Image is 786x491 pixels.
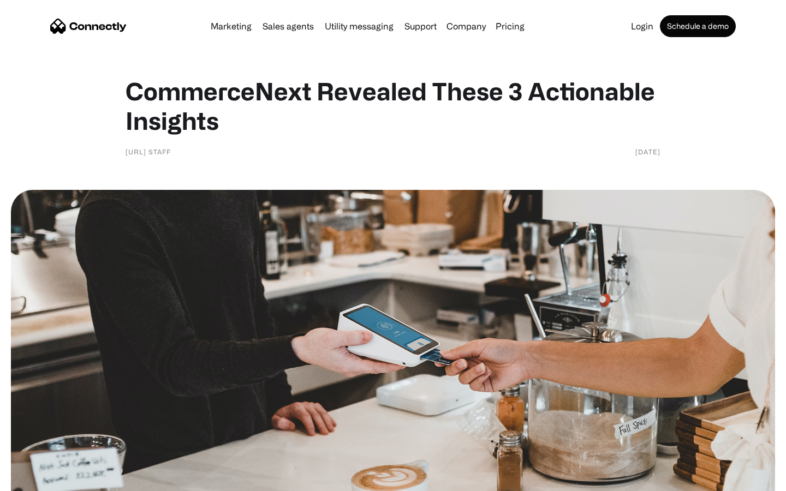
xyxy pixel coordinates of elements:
[258,22,318,31] a: Sales agents
[400,22,441,31] a: Support
[126,76,660,135] h1: CommerceNext Revealed These 3 Actionable Insights
[126,146,171,157] div: [URL] Staff
[635,146,660,157] div: [DATE]
[206,22,256,31] a: Marketing
[446,19,486,34] div: Company
[491,22,529,31] a: Pricing
[22,472,65,487] ul: Language list
[660,15,736,37] a: Schedule a demo
[320,22,398,31] a: Utility messaging
[627,22,658,31] a: Login
[11,472,65,487] aside: Language selected: English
